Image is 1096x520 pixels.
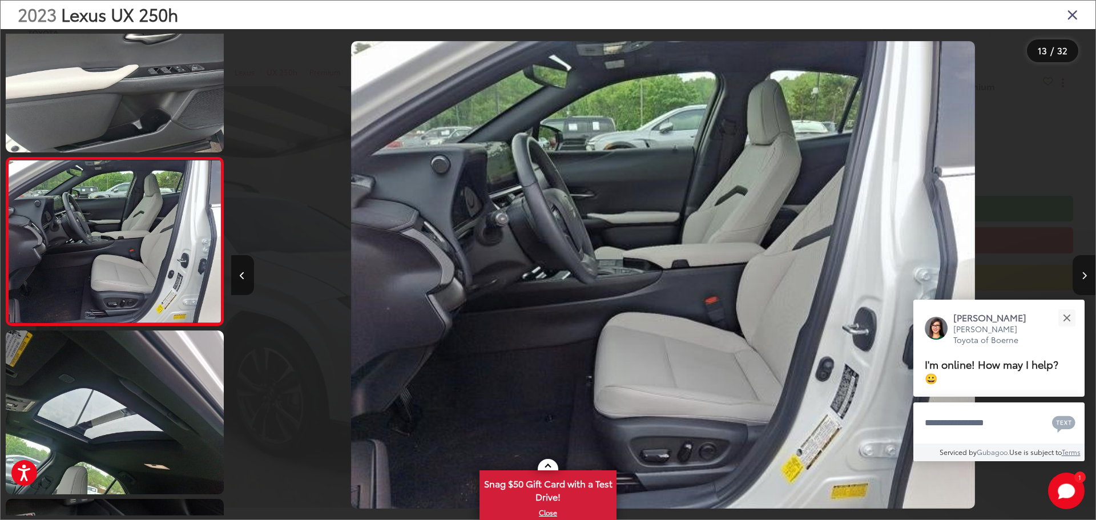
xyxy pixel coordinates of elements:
[1038,44,1047,57] span: 13
[481,471,615,506] span: Snag $50 Gift Card with a Test Drive!
[1067,7,1078,22] i: Close gallery
[977,447,1009,457] a: Gubagoo.
[1009,447,1062,457] span: Use is subject to
[1057,44,1067,57] span: 32
[61,2,178,26] span: Lexus UX 250h
[1049,47,1055,55] span: /
[18,2,57,26] span: 2023
[1052,414,1075,433] svg: Text
[940,447,977,457] span: Serviced by
[3,329,225,496] img: 2023 Lexus UX 250h Premium
[231,41,1095,509] div: 2023 Lexus UX 250h Premium 12
[1048,473,1085,509] button: Toggle Chat Window
[913,402,1085,444] textarea: Type your message
[351,41,975,509] img: 2023 Lexus UX 250h Premium
[1048,473,1085,509] svg: Start Chat
[231,255,254,295] button: Previous image
[953,311,1038,324] p: [PERSON_NAME]
[1049,410,1079,436] button: Chat with SMS
[1054,305,1079,330] button: Close
[953,324,1038,346] p: [PERSON_NAME] Toyota of Boerne
[925,356,1058,385] span: I'm online! How may I help? 😀
[913,300,1085,461] div: Close[PERSON_NAME][PERSON_NAME] Toyota of BoerneI'm online! How may I help? 😀Type your messageCha...
[1078,474,1081,479] span: 1
[1073,255,1095,295] button: Next image
[1062,447,1081,457] a: Terms
[6,160,223,323] img: 2023 Lexus UX 250h Premium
